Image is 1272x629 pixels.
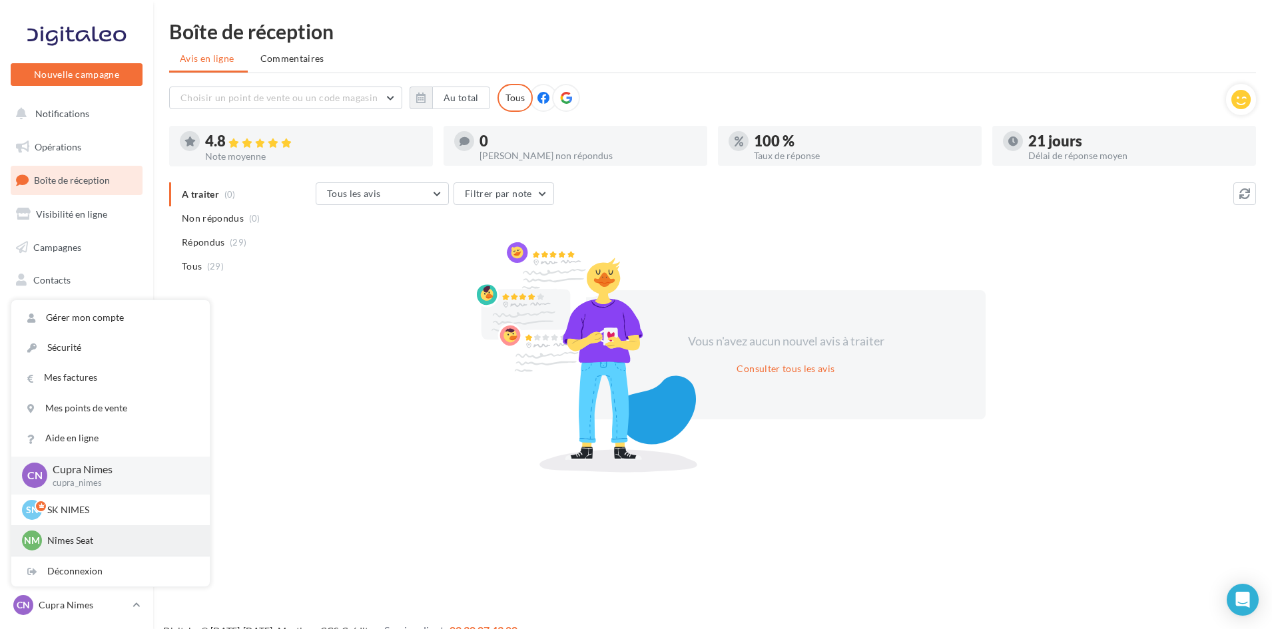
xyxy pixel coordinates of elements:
button: Au total [410,87,490,109]
div: 4.8 [205,134,422,149]
span: Visibilité en ligne [36,208,107,220]
a: Sécurité [11,333,210,363]
div: Tous [497,84,533,112]
span: Opérations [35,141,81,152]
div: Délai de réponse moyen [1028,151,1245,160]
a: Opérations [8,133,145,161]
div: Note moyenne [205,152,422,161]
span: Boîte de réception [34,174,110,186]
button: Consulter tous les avis [731,361,840,377]
span: CN [27,468,43,483]
span: Nm [24,534,40,547]
a: Campagnes DataOnDemand [8,410,145,449]
p: Cupra Nimes [39,598,127,612]
div: 21 jours [1028,134,1245,148]
span: Notifications [35,108,89,119]
span: CN [17,598,30,612]
span: Choisir un point de vente ou un code magasin [180,92,378,103]
a: Médiathèque [8,300,145,327]
a: Campagnes [8,234,145,262]
span: (29) [230,237,246,248]
span: Campagnes [33,241,81,252]
span: (0) [249,213,260,224]
p: cupra_nimes [53,477,188,489]
div: Déconnexion [11,556,210,586]
span: Tous les avis [327,188,381,199]
span: (29) [207,261,224,272]
button: Nouvelle campagne [11,63,143,86]
button: Choisir un point de vente ou un code magasin [169,87,402,109]
div: Open Intercom Messenger [1227,584,1259,616]
span: Non répondus [182,212,244,225]
a: Visibilité en ligne [8,200,145,228]
p: Nîmes Seat [47,534,194,547]
a: Aide en ligne [11,423,210,453]
button: Filtrer par note [454,182,554,205]
a: PLV et print personnalisable [8,365,145,405]
div: 100 % [754,134,971,148]
p: Cupra Nimes [53,462,188,477]
p: SK NIMES [47,503,194,517]
span: Contacts [33,274,71,286]
a: Contacts [8,266,145,294]
button: Au total [432,87,490,109]
div: 0 [479,134,697,148]
span: Commentaires [260,52,324,65]
a: Mes factures [11,363,210,393]
span: SN [26,503,39,517]
span: Répondus [182,236,225,249]
a: Calendrier [8,333,145,361]
a: Gérer mon compte [11,303,210,333]
div: Vous n'avez aucun nouvel avis à traiter [671,333,900,350]
div: [PERSON_NAME] non répondus [479,151,697,160]
div: Boîte de réception [169,21,1256,41]
a: Boîte de réception [8,166,145,194]
a: CN Cupra Nimes [11,592,143,618]
div: Taux de réponse [754,151,971,160]
button: Tous les avis [316,182,449,205]
button: Notifications [8,100,140,128]
a: Mes points de vente [11,393,210,423]
span: Tous [182,260,202,273]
